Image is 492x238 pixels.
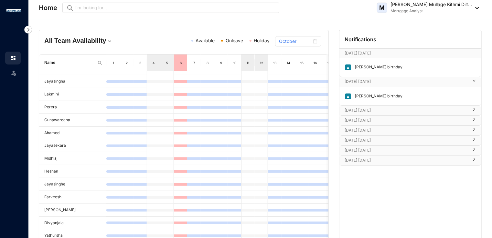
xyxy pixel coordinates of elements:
[472,81,476,83] span: right
[339,116,481,125] div: [DATE] [DATE]
[39,217,106,230] td: Divyanjala
[39,127,106,140] td: Ahamed
[192,60,197,66] div: 7
[472,110,476,111] span: right
[259,60,264,66] div: 12
[345,64,352,71] img: birthday.63217d55a54455b51415ef6ca9a78895.svg
[352,93,402,100] p: [PERSON_NAME] birthday
[178,60,183,66] div: 6
[24,26,32,34] img: nav-icon-right.af6afadce00d159da59955279c43614e.svg
[339,136,481,145] div: [DATE] [DATE]
[111,60,116,66] div: 1
[345,137,468,144] p: [DATE] [DATE]
[339,146,481,155] div: [DATE] [DATE]
[39,139,106,152] td: Jayasekara
[339,156,481,165] div: [DATE] [DATE]
[352,64,402,71] p: [PERSON_NAME] birthday
[245,60,251,66] div: 11
[39,75,106,88] td: Jayasingha
[106,38,113,45] img: dropdown.780994ddfa97fca24b89f58b1de131fa.svg
[205,60,210,66] div: 8
[219,60,224,66] div: 9
[286,60,291,66] div: 14
[472,120,476,121] span: right
[326,60,331,66] div: 17
[472,130,476,131] span: right
[273,60,278,66] div: 13
[345,78,468,85] p: [DATE] [DATE]
[472,150,476,151] span: right
[339,106,481,115] div: [DATE] [DATE]
[6,9,21,12] img: logo
[313,60,318,66] div: 16
[232,60,237,66] div: 10
[39,178,106,191] td: Jayasinghe
[39,3,57,12] p: Home
[39,165,106,178] td: Heshan
[345,157,468,164] p: [DATE] [DATE]
[339,126,481,135] div: [DATE] [DATE]
[196,38,215,43] span: Available
[254,38,270,43] span: Holiday
[151,60,156,66] div: 4
[44,36,137,45] h4: All Team Availability
[165,60,170,66] div: 5
[345,107,468,114] p: [DATE] [DATE]
[472,160,476,161] span: right
[138,60,143,66] div: 3
[345,35,376,43] p: Notifications
[345,127,468,134] p: [DATE] [DATE]
[39,191,106,204] td: Farveesh
[345,50,464,56] p: [DATE] [DATE]
[345,147,468,154] p: [DATE] [DATE]
[345,117,468,124] p: [DATE] [DATE]
[339,49,481,58] div: [DATE] [DATE][DATE]
[39,152,106,165] td: Midhlaj
[44,60,95,66] span: Name
[75,4,275,11] input: I’m looking for...
[472,7,479,9] img: dropdown-black.8e83cc76930a90b1a4fdb6d089b7bf3a.svg
[345,93,352,100] img: birthday.63217d55a54455b51415ef6ca9a78895.svg
[472,140,476,141] span: right
[39,204,106,217] td: [PERSON_NAME]
[39,101,106,114] td: Perera
[10,70,17,76] img: leave-unselected.2934df6273408c3f84d9.svg
[299,60,305,66] div: 15
[339,77,481,87] div: [DATE] [DATE]
[226,38,243,43] span: Onleave
[10,55,16,61] img: home.c6720e0a13eba0172344.svg
[39,88,106,101] td: Lakmini
[97,60,102,65] img: search.8ce656024d3affaeffe32e5b30621cb7.svg
[39,114,106,127] td: Gunawardana
[5,52,21,64] li: Home
[380,5,385,11] span: M
[390,8,472,14] p: Mortgage Analyst
[124,60,129,66] div: 2
[390,1,472,8] p: [PERSON_NAME] Mullage Kithmi Dilt...
[279,38,312,45] input: Select month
